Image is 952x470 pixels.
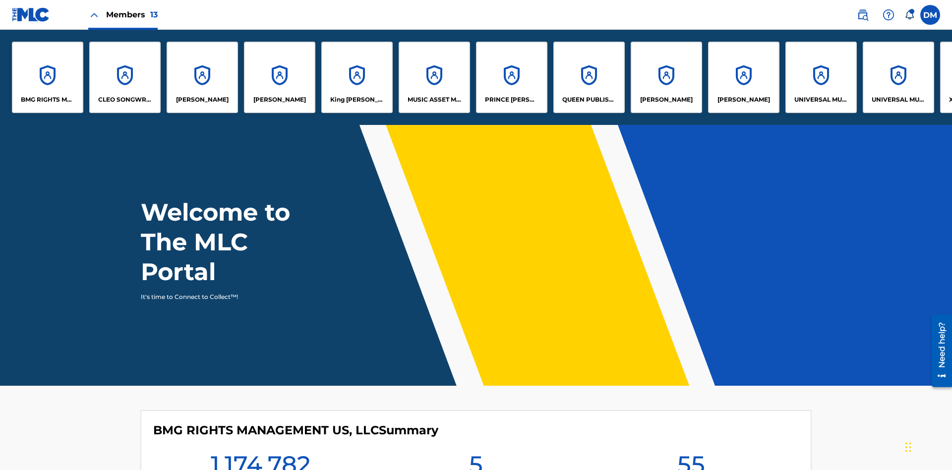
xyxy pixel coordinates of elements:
[408,95,462,104] p: MUSIC ASSET MANAGEMENT (MAM)
[150,10,158,19] span: 13
[905,432,911,462] div: Drag
[167,42,238,113] a: Accounts[PERSON_NAME]
[857,9,869,21] img: search
[717,95,770,104] p: RONALD MCTESTERSON
[794,95,848,104] p: UNIVERSAL MUSIC PUB GROUP
[902,422,952,470] iframe: Chat Widget
[562,95,616,104] p: QUEEN PUBLISHA
[330,95,384,104] p: King McTesterson
[321,42,393,113] a: AccountsKing [PERSON_NAME]
[879,5,898,25] div: Help
[883,9,894,21] img: help
[12,42,83,113] a: AccountsBMG RIGHTS MANAGEMENT US, LLC
[553,42,625,113] a: AccountsQUEEN PUBLISHA
[708,42,779,113] a: Accounts[PERSON_NAME]
[21,95,75,104] p: BMG RIGHTS MANAGEMENT US, LLC
[244,42,315,113] a: Accounts[PERSON_NAME]
[785,42,857,113] a: AccountsUNIVERSAL MUSIC PUB GROUP
[920,5,940,25] div: User Menu
[640,95,693,104] p: RONALD MCTESTERSON
[153,423,438,438] h4: BMG RIGHTS MANAGEMENT US, LLC
[631,42,702,113] a: Accounts[PERSON_NAME]
[141,197,326,287] h1: Welcome to The MLC Portal
[853,5,873,25] a: Public Search
[89,42,161,113] a: AccountsCLEO SONGWRITER
[872,95,926,104] p: UNIVERSAL MUSIC PUB GROUP
[904,10,914,20] div: Notifications
[98,95,152,104] p: CLEO SONGWRITER
[176,95,229,104] p: ELVIS COSTELLO
[399,42,470,113] a: AccountsMUSIC ASSET MANAGEMENT (MAM)
[924,311,952,392] iframe: Resource Center
[485,95,539,104] p: PRINCE MCTESTERSON
[88,9,100,21] img: Close
[863,42,934,113] a: AccountsUNIVERSAL MUSIC PUB GROUP
[141,293,313,301] p: It's time to Connect to Collect™!
[476,42,547,113] a: AccountsPRINCE [PERSON_NAME]
[12,7,50,22] img: MLC Logo
[253,95,306,104] p: EYAMA MCSINGER
[106,9,158,20] span: Members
